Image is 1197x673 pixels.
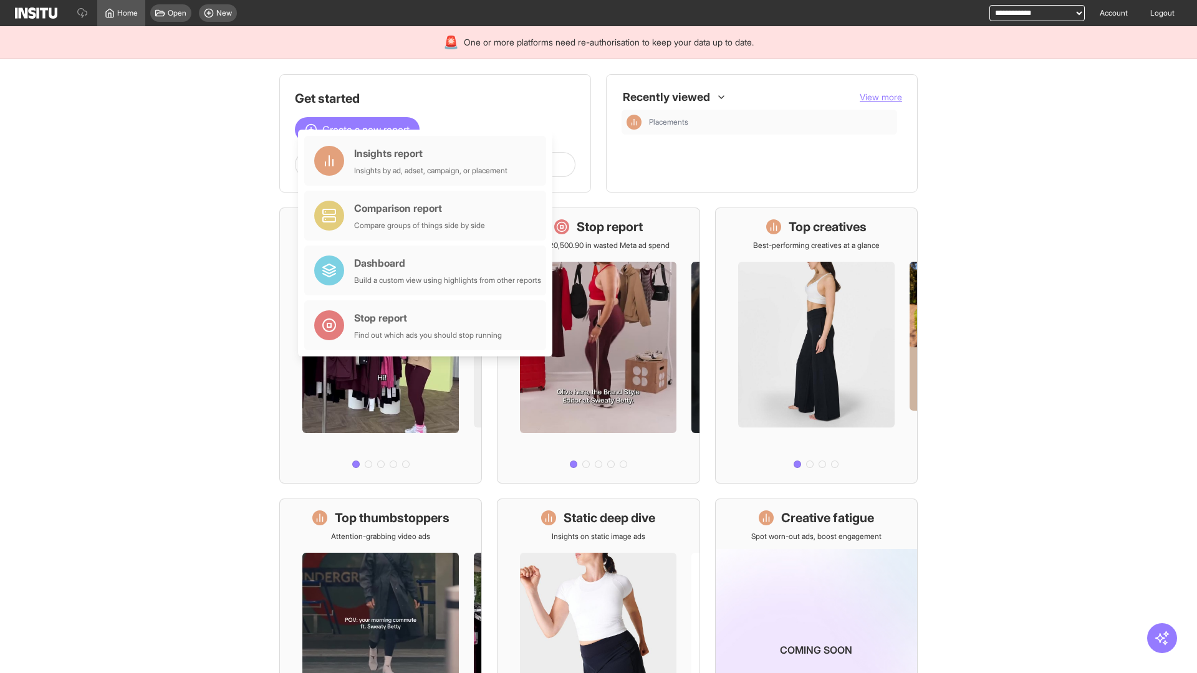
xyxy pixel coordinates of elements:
p: Save £20,500.90 in wasted Meta ad spend [527,241,670,251]
div: Build a custom view using highlights from other reports [354,275,541,285]
div: Dashboard [354,255,541,270]
button: Create a new report [295,117,420,142]
button: View more [860,91,902,103]
a: What's live nowSee all active ads instantly [279,208,482,484]
span: Placements [649,117,688,127]
span: Home [117,8,138,18]
div: Stop report [354,310,502,325]
span: View more [860,92,902,102]
h1: Stop report [577,218,643,236]
a: Stop reportSave £20,500.90 in wasted Meta ad spend [497,208,699,484]
span: Open [168,8,186,18]
div: 🚨 [443,34,459,51]
div: Insights by ad, adset, campaign, or placement [354,166,507,176]
div: Find out which ads you should stop running [354,330,502,340]
div: Insights report [354,146,507,161]
div: Compare groups of things side by side [354,221,485,231]
h1: Top thumbstoppers [335,509,449,527]
span: Create a new report [322,122,410,137]
div: Comparison report [354,201,485,216]
div: Insights [627,115,642,130]
a: Top creativesBest-performing creatives at a glance [715,208,918,484]
p: Insights on static image ads [552,532,645,542]
p: Best-performing creatives at a glance [753,241,880,251]
span: Placements [649,117,892,127]
span: One or more platforms need re-authorisation to keep your data up to date. [464,36,754,49]
h1: Static deep dive [564,509,655,527]
p: Attention-grabbing video ads [331,532,430,542]
span: New [216,8,232,18]
h1: Get started [295,90,575,107]
h1: Top creatives [789,218,867,236]
img: Logo [15,7,57,19]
